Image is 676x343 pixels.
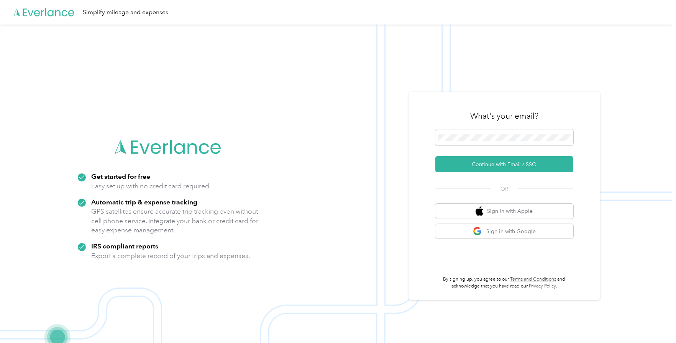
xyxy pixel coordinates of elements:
[91,198,197,206] strong: Automatic trip & expense tracking
[473,227,482,236] img: google logo
[476,206,483,216] img: apple logo
[91,251,250,261] p: Export a complete record of your trips and expenses.
[91,181,209,191] p: Easy set up with no credit card required
[91,242,158,250] strong: IRS compliant reports
[83,8,168,17] div: Simplify mileage and expenses
[91,172,150,180] strong: Get started for free
[435,204,573,219] button: apple logoSign in with Apple
[435,156,573,172] button: Continue with Email / SSO
[435,276,573,289] p: By signing up, you agree to our and acknowledge that you have read our .
[491,185,518,193] span: OR
[510,276,556,282] a: Terms and Conditions
[470,111,538,121] h3: What's your email?
[435,224,573,239] button: google logoSign in with Google
[91,207,259,235] p: GPS satellites ensure accurate trip tracking even without cell phone service. Integrate your bank...
[529,283,556,289] a: Privacy Policy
